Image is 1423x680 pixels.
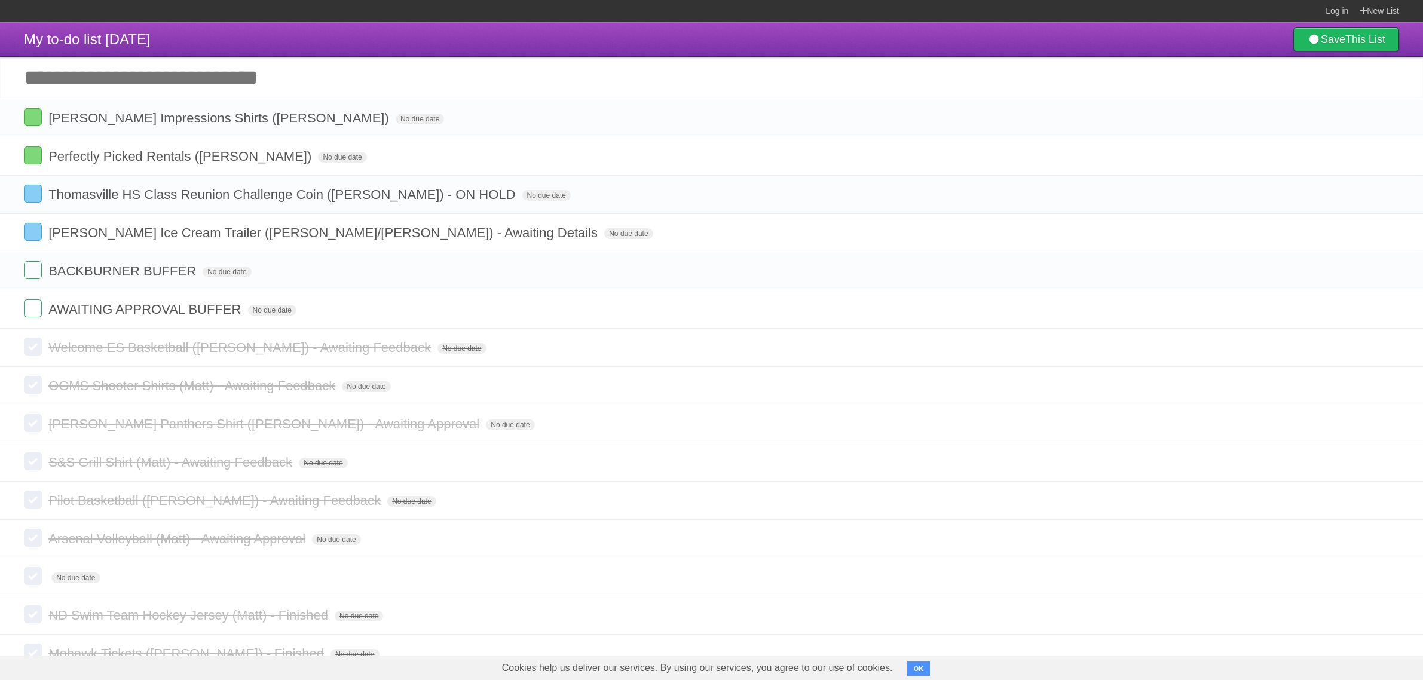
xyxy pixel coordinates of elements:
[24,567,42,585] label: Done
[48,416,482,431] span: [PERSON_NAME] Panthers Shirt ([PERSON_NAME]) - Awaiting Approval
[330,649,379,660] span: No due date
[24,529,42,547] label: Done
[48,340,434,355] span: Welcome ES Basketball ([PERSON_NAME]) - Awaiting Feedback
[48,378,338,393] span: OGMS Shooter Shirts (Matt) - Awaiting Feedback
[490,656,905,680] span: Cookies help us deliver our services. By using our services, you agree to our use of cookies.
[24,299,42,317] label: Done
[24,452,42,470] label: Done
[24,108,42,126] label: Done
[24,261,42,279] label: Done
[604,228,653,239] span: No due date
[48,187,518,202] span: Thomasville HS Class Reunion Challenge Coin ([PERSON_NAME]) - ON HOLD
[48,646,327,661] span: Mohawk Tickets ([PERSON_NAME]) - Finished
[48,111,392,125] span: [PERSON_NAME] Impressions Shirts ([PERSON_NAME])
[342,381,390,392] span: No due date
[1345,33,1385,45] b: This List
[203,267,251,277] span: No due date
[24,644,42,661] label: Done
[48,302,244,317] span: AWAITING APPROVAL BUFFER
[48,149,314,164] span: Perfectly Picked Rentals ([PERSON_NAME])
[24,491,42,509] label: Done
[335,611,383,621] span: No due date
[907,661,931,676] button: OK
[437,343,486,354] span: No due date
[48,455,295,470] span: S&S Grill Shirt (Matt) - Awaiting Feedback
[312,534,360,545] span: No due date
[1293,27,1399,51] a: SaveThis List
[522,190,571,201] span: No due date
[24,338,42,356] label: Done
[318,152,366,163] span: No due date
[48,608,331,623] span: ND Swim Team Hockey Jersey (Matt) - Finished
[48,225,601,240] span: [PERSON_NAME] Ice Cream Trailer ([PERSON_NAME]/[PERSON_NAME]) - Awaiting Details
[24,414,42,432] label: Done
[24,376,42,394] label: Done
[48,493,384,508] span: Pilot Basketball ([PERSON_NAME]) - Awaiting Feedback
[486,419,534,430] span: No due date
[396,114,444,124] span: No due date
[24,605,42,623] label: Done
[387,496,436,507] span: No due date
[48,531,308,546] span: Arsenal Volleyball (Matt) - Awaiting Approval
[299,458,347,468] span: No due date
[24,31,151,47] span: My to-do list [DATE]
[24,146,42,164] label: Done
[24,185,42,203] label: Done
[48,264,199,278] span: BACKBURNER BUFFER
[248,305,296,316] span: No due date
[51,572,100,583] span: No due date
[24,223,42,241] label: Done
